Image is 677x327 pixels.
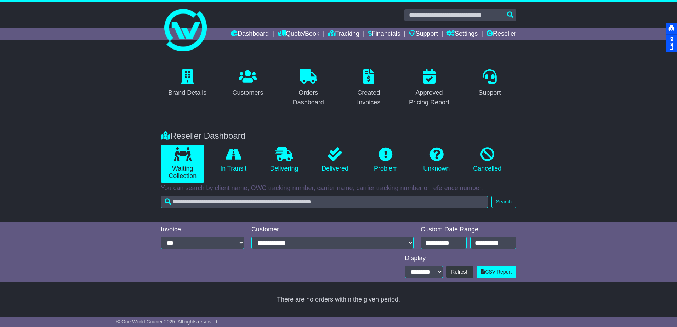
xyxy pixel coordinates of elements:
div: Approved Pricing Report [407,88,451,107]
a: Support [474,67,505,100]
a: Brand Details [164,67,211,100]
div: There are no orders within the given period. [161,296,516,304]
div: Display [405,254,516,262]
div: Created Invoices [347,88,391,107]
a: In Transit [211,145,255,175]
div: Customer [251,226,414,234]
span: © One World Courier 2025. All rights reserved. [116,319,219,325]
a: Quote/Book [278,28,319,40]
a: Waiting Collection [161,145,204,183]
a: Delivering [262,145,306,175]
a: Tracking [328,28,359,40]
div: Customers [232,88,263,98]
a: CSV Report [477,266,516,278]
a: Customers [228,67,268,100]
a: Support [409,28,438,40]
a: Delivered [313,145,357,175]
a: Reseller [487,28,516,40]
a: Approved Pricing Report [403,67,456,110]
a: Cancelled [466,145,509,175]
button: Search [491,196,516,208]
div: Reseller Dashboard [157,131,520,141]
a: Dashboard [231,28,269,40]
p: You can search by client name, OWC tracking number, carrier name, carrier tracking number or refe... [161,184,516,192]
a: Financials [368,28,400,40]
div: Orders Dashboard [286,88,330,107]
div: Custom Date Range [421,226,516,234]
div: Invoice [161,226,244,234]
a: Unknown [415,145,458,175]
a: Settings [446,28,478,40]
button: Refresh [446,266,473,278]
a: Problem [364,145,408,175]
a: Created Invoices [342,67,396,110]
div: Brand Details [168,88,206,98]
a: Orders Dashboard [281,67,335,110]
div: Support [478,88,501,98]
